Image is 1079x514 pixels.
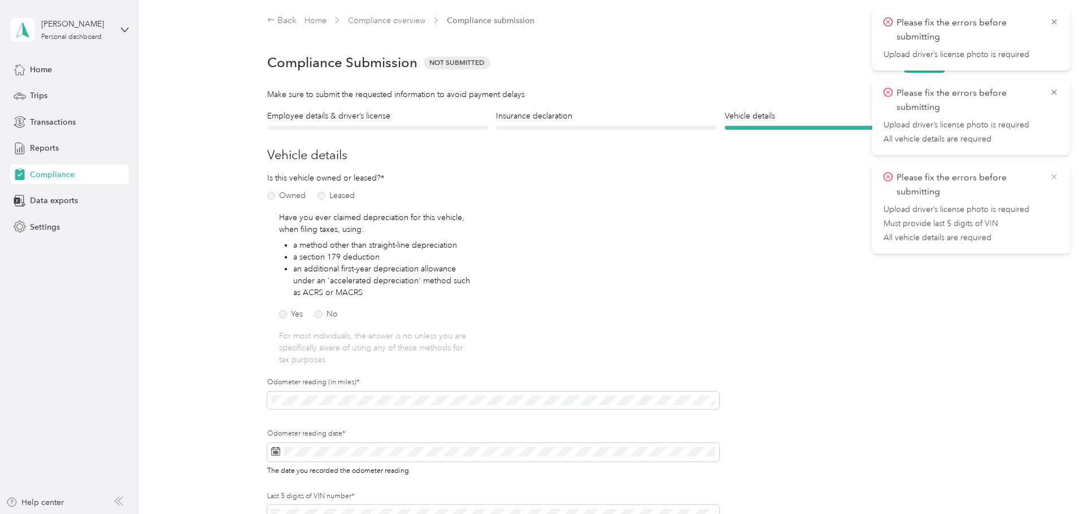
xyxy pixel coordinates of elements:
[30,195,78,207] span: Data exports
[267,192,306,200] label: Owned
[496,110,717,122] h4: Insurance declaration
[267,377,719,388] label: Odometer reading (in miles)*
[884,204,1059,214] span: Upload driver’s license photo is required
[897,86,1041,114] p: Please fix the errors before submitting
[884,50,1059,60] span: Upload driver’s license photo is required
[30,221,60,233] span: Settings
[315,310,338,318] label: No
[267,110,488,122] h4: Employee details & driver’s license
[725,110,946,122] h4: Vehicle details
[30,116,76,128] span: Transactions
[897,16,1041,43] p: Please fix the errors before submitting
[267,146,945,164] h3: Vehicle details
[884,232,1059,243] span: All vehicle details are required
[884,218,1059,229] span: Must provide last 5 digits of VIN
[30,90,47,102] span: Trips
[279,212,476,235] p: Have you ever claimed depreciation for this vehicle, when filing taxes, using:
[279,310,303,318] label: Yes
[267,464,409,475] span: The date you recorded the odometer reading
[424,56,490,69] span: Not Submitted
[30,169,75,181] span: Compliance
[317,192,355,200] label: Leased
[293,239,476,251] li: a method other than straight-line depreciation
[267,429,719,439] label: Odometer reading date*
[41,34,102,41] div: Personal dashboard
[884,134,1059,144] span: All vehicle details are required
[897,171,1041,199] p: Please fix the errors before submitting
[267,55,417,71] h1: Compliance Submission
[30,142,59,154] span: Reports
[41,18,112,30] div: [PERSON_NAME]
[293,263,476,298] li: an additional first-year depreciation allowance under an 'accelerated depreciation' method such a...
[267,14,297,28] div: Back
[304,16,327,25] a: Home
[293,251,476,263] li: a section 179 deduction
[348,16,425,25] a: Compliance overview
[267,172,414,184] p: Is this vehicle owned or leased?*
[267,491,719,502] label: Last 5 digits of VIN number*
[447,15,534,27] span: Compliance submission
[279,330,476,366] p: For most individuals, the answer is no unless you are specifically aware of using any of these me...
[6,497,64,508] button: Help center
[267,89,945,100] div: Make sure to submit the requested information to avoid payment delays
[884,120,1059,130] span: Upload driver’s license photo is required
[1016,451,1079,514] iframe: Everlance-gr Chat Button Frame
[30,64,52,76] span: Home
